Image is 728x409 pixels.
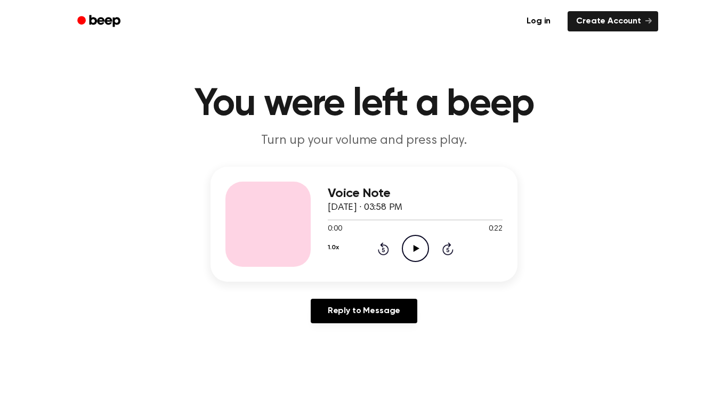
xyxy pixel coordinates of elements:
span: [DATE] · 03:58 PM [328,203,402,212]
a: Create Account [568,11,658,31]
h3: Voice Note [328,186,503,201]
a: Log in [516,9,561,34]
a: Reply to Message [311,299,417,323]
a: Beep [70,11,130,32]
span: 0:00 [328,224,342,235]
span: 0:22 [489,224,503,235]
h1: You were left a beep [91,85,637,124]
button: 1.0x [328,239,338,257]
p: Turn up your volume and press play. [159,132,569,150]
